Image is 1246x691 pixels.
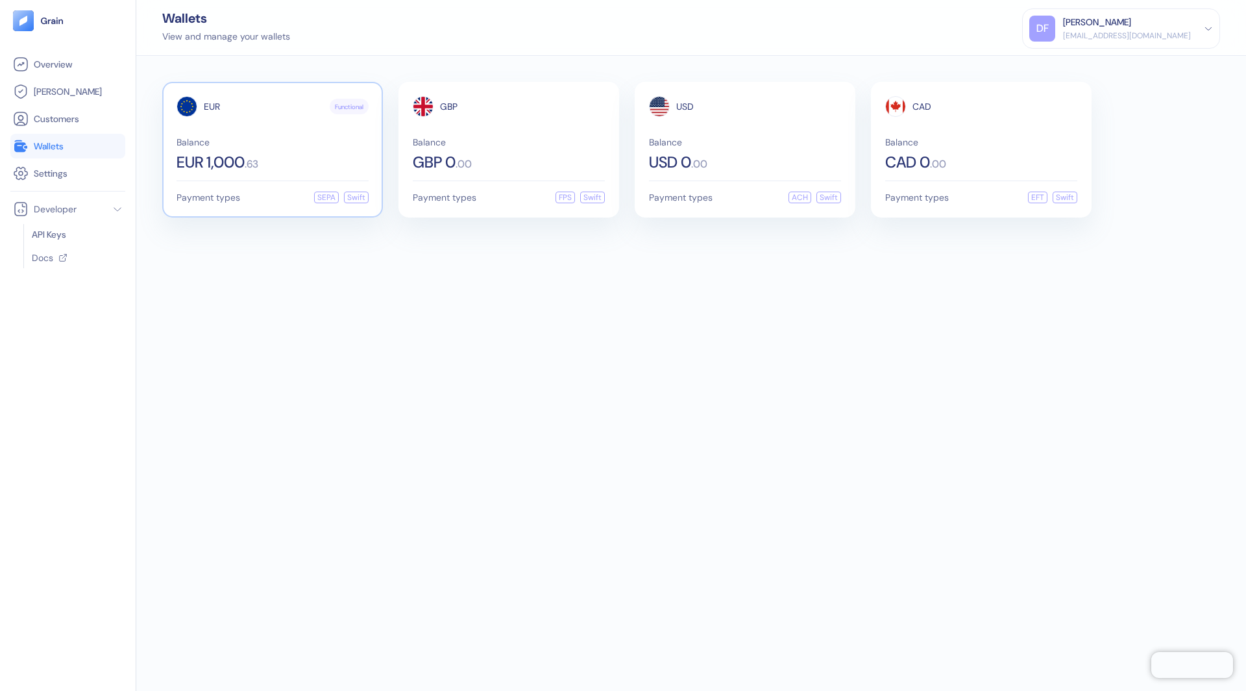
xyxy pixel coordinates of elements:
[177,138,369,147] span: Balance
[885,193,949,202] span: Payment types
[885,155,930,170] span: CAD 0
[177,155,245,170] span: EUR 1,000
[413,138,605,147] span: Balance
[32,228,66,241] span: API Keys
[34,167,67,180] span: Settings
[245,159,258,170] span: . 63
[1063,30,1191,42] div: [EMAIL_ADDRESS][DOMAIN_NAME]
[344,192,369,203] div: Swift
[13,57,123,72] a: Overview
[413,193,476,202] span: Payment types
[34,58,72,71] span: Overview
[34,112,79,125] span: Customers
[676,102,694,111] span: USD
[32,251,53,264] span: Docs
[34,85,102,98] span: [PERSON_NAME]
[1028,192,1047,203] div: EFT
[1151,652,1233,678] iframe: Chatra live chat
[34,140,64,153] span: Wallets
[13,138,123,154] a: Wallets
[335,102,363,112] span: Functional
[13,166,123,181] a: Settings
[413,155,456,170] span: GBP 0
[580,192,605,203] div: Swift
[1053,192,1077,203] div: Swift
[13,10,34,31] img: logo-tablet-V2.svg
[440,102,458,111] span: GBP
[13,84,123,99] a: [PERSON_NAME]
[649,155,691,170] span: USD 0
[32,251,115,264] a: Docs
[649,193,713,202] span: Payment types
[556,192,575,203] div: FPS
[930,159,946,170] span: . 00
[1029,16,1055,42] div: DF
[40,16,64,25] img: logo
[885,138,1077,147] span: Balance
[162,30,290,44] div: View and manage your wallets
[204,102,220,111] span: EUR
[13,111,123,127] a: Customers
[816,192,841,203] div: Swift
[649,138,841,147] span: Balance
[314,192,339,203] div: SEPA
[912,102,931,111] span: CAD
[691,159,707,170] span: . 00
[1063,16,1131,29] div: [PERSON_NAME]
[456,159,472,170] span: . 00
[162,12,290,25] div: Wallets
[177,193,240,202] span: Payment types
[788,192,811,203] div: ACH
[34,203,77,216] span: Developer
[32,228,117,241] a: API Keys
